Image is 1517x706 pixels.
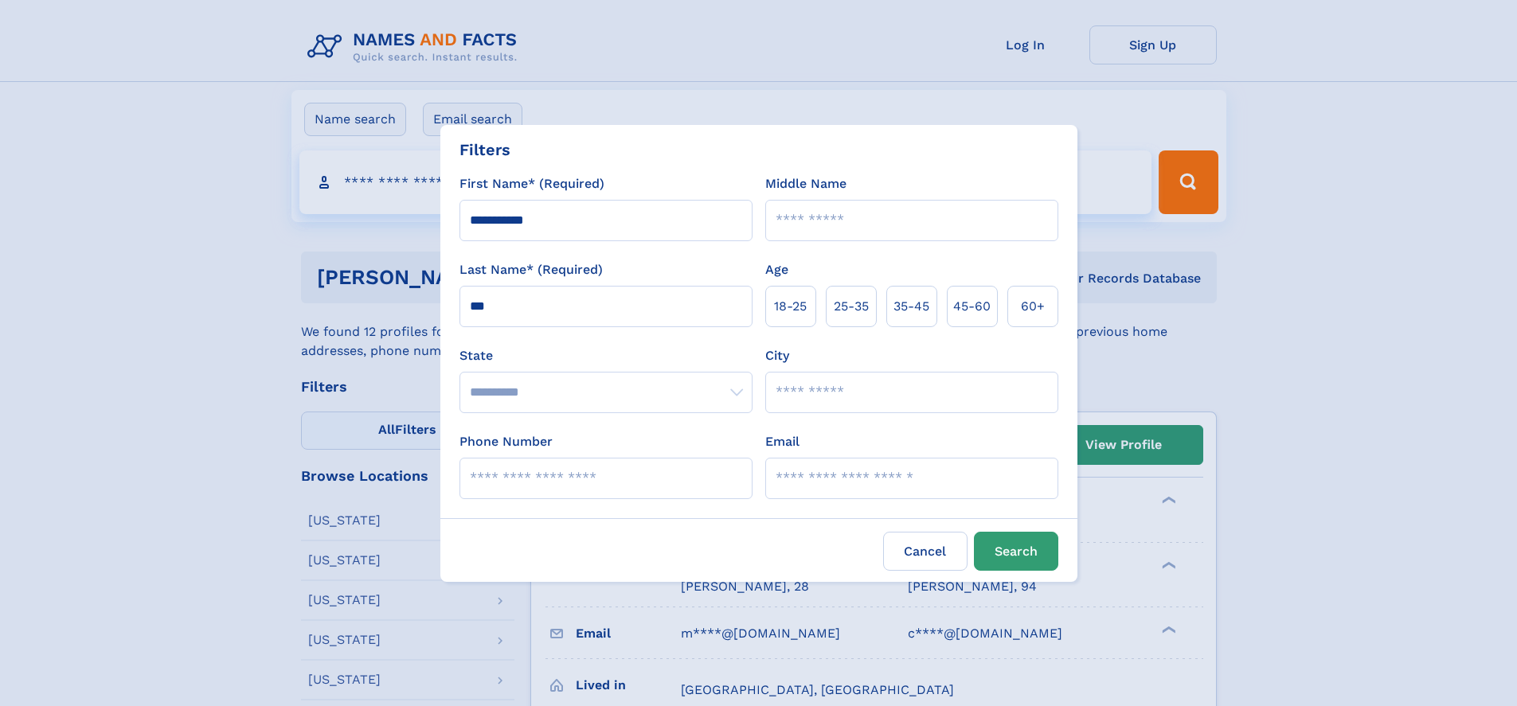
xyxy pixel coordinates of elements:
label: State [459,346,753,365]
label: Cancel [883,532,968,571]
label: Email [765,432,800,451]
label: First Name* (Required) [459,174,604,193]
span: 60+ [1021,297,1045,316]
button: Search [974,532,1058,571]
span: 18‑25 [774,297,807,316]
label: Last Name* (Required) [459,260,603,279]
span: 25‑35 [834,297,869,316]
div: Filters [459,138,510,162]
label: Age [765,260,788,279]
span: 35‑45 [893,297,929,316]
label: Phone Number [459,432,553,451]
label: City [765,346,789,365]
label: Middle Name [765,174,846,193]
span: 45‑60 [953,297,991,316]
